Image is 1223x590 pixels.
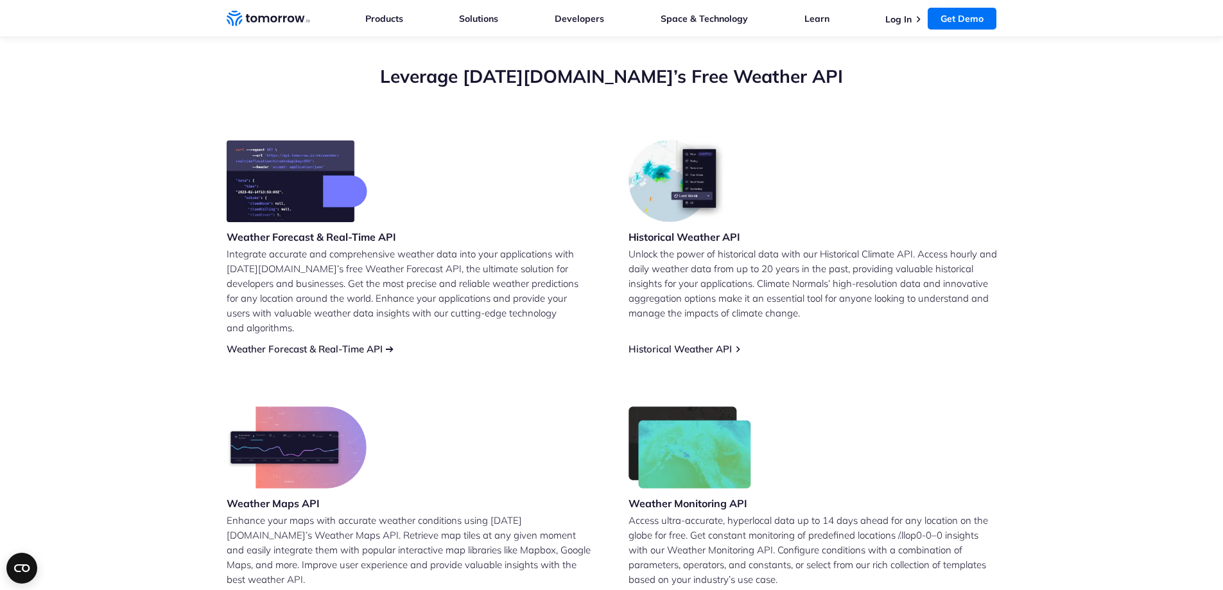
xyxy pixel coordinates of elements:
a: Historical Weather API [629,343,732,355]
button: Open CMP widget [6,553,37,584]
h3: Weather Maps API [227,496,367,510]
p: Unlock the power of historical data with our Historical Climate API. Access hourly and daily weat... [629,247,997,320]
h3: Historical Weather API [629,230,740,244]
a: Weather Forecast & Real-Time API [227,343,383,355]
a: Developers [555,13,604,24]
a: Home link [227,9,310,28]
a: Products [365,13,403,24]
p: Access ultra-accurate, hyperlocal data up to 14 days ahead for any location on the globe for free... [629,513,997,587]
a: Learn [804,13,829,24]
h3: Weather Forecast & Real-Time API [227,230,396,244]
h3: Weather Monitoring API [629,496,752,510]
a: Log In [885,13,912,25]
a: Space & Technology [661,13,748,24]
p: Enhance your maps with accurate weather conditions using [DATE][DOMAIN_NAME]’s Weather Maps API. ... [227,513,595,587]
a: Solutions [459,13,498,24]
a: Get Demo [928,8,996,30]
h2: Leverage [DATE][DOMAIN_NAME]’s Free Weather API [227,64,997,89]
p: Integrate accurate and comprehensive weather data into your applications with [DATE][DOMAIN_NAME]... [227,247,595,335]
